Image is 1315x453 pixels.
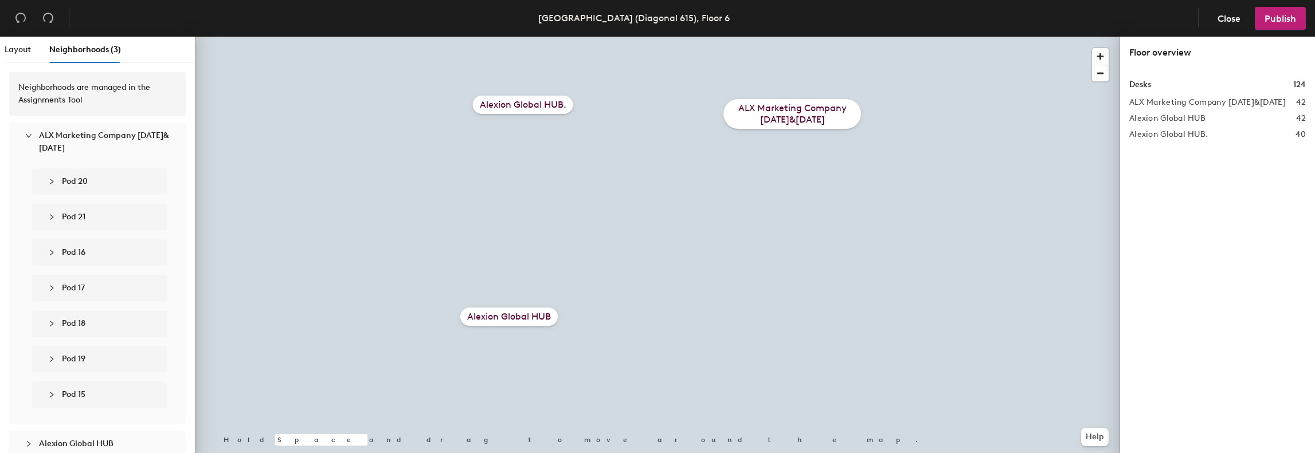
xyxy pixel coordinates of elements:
[1265,13,1296,24] span: Publish
[62,212,85,222] strong: Pod 21
[1129,114,1206,123] h2: Alexion Global HUB
[1129,78,1151,91] h1: Desks
[62,283,85,293] strong: Pod 17
[1129,98,1286,107] h2: ALX Marketing Company [DATE]&[DATE]
[41,168,167,195] div: Pod 20
[41,346,167,372] div: Pod 19
[5,45,31,54] span: Layout
[48,178,55,185] span: collapsed
[460,308,558,326] div: Alexion Global HUB
[49,45,121,54] span: Neighborhoods (3)
[48,214,55,220] span: collapsed
[41,239,167,266] div: Pod 16
[48,391,55,398] span: collapsed
[48,320,55,327] span: collapsed
[723,99,861,129] div: ALX Marketing Company [DATE]&[DATE]
[41,204,167,230] div: Pod 21
[1296,114,1306,123] h2: 42
[1129,130,1208,139] h2: Alexion Global HUB.
[62,389,85,399] strong: Pod 15
[1129,46,1306,60] div: Floor overview
[62,354,85,364] strong: Pod 19
[9,7,32,30] button: Undo (⌘ + Z)
[473,96,573,114] div: Alexion Global HUB.
[48,356,55,363] span: collapsed
[39,131,169,153] span: ALX Marketing Company [DATE]&[DATE]
[48,249,55,256] span: collapsed
[18,81,177,107] div: Neighborhoods are managed in the Assignments Tool
[25,132,32,139] span: expanded
[62,318,85,328] strong: Pod 18
[1296,130,1306,139] h2: 40
[39,439,114,448] span: Alexion Global HUB
[538,11,730,25] div: [GEOGRAPHIC_DATA] (Diagonal 615), Floor 6
[25,440,32,447] span: collapsed
[1208,7,1250,30] button: Close
[41,310,167,337] div: Pod 18
[62,247,85,257] strong: Pod 16
[1081,428,1109,446] button: Help
[1255,7,1306,30] button: Publish
[41,381,167,408] div: Pod 15
[1293,78,1306,91] h1: 124
[37,7,60,30] button: Redo (⌘ + ⇧ + Z)
[62,176,88,186] strong: Pod 20
[1296,98,1306,107] h2: 42
[1218,13,1240,24] span: Close
[18,123,177,161] div: ALX Marketing Company [DATE]&[DATE]
[41,275,167,301] div: Pod 17
[48,285,55,292] span: collapsed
